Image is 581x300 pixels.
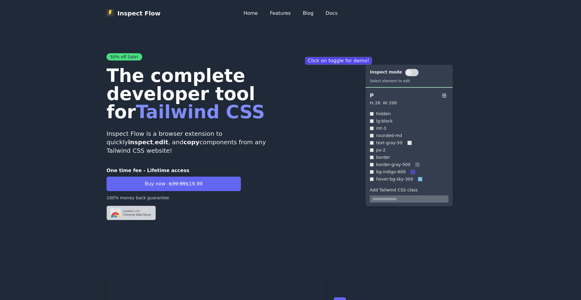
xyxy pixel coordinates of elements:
[376,125,386,131] p: mt-3
[107,9,161,18] p: Inspect Flow
[376,169,406,175] p: bg-indigo-600
[370,69,402,76] p: Inspect mode
[155,139,168,146] strong: edit
[375,100,380,106] p: 26
[270,10,291,17] a: Features
[107,9,161,18] a: Inspect Flow logoInspect Flow
[107,9,114,16] img: Inspect Flow logo
[376,147,386,153] p: px-2
[107,129,286,155] p: Inspect Flow is a browser extension to quickly , , and components from any Tailwind CSS website!
[136,101,265,122] span: Tailwind CSS
[383,100,388,106] p: W:
[389,100,397,106] p: 200
[376,161,410,168] p: border-gray-500
[303,10,313,17] a: Blog
[107,167,241,174] p: One time fee - Lifetime access
[376,132,402,139] p: rounded-md
[107,177,241,191] button: Buy now -$39.99$19.99
[326,10,337,17] a: Docs
[376,176,413,182] p: hover:bg-sky-300
[107,195,241,201] p: 100% money back guarantee
[169,181,186,187] span: $39.99
[244,10,258,17] a: Home
[376,140,402,146] p: text-gray-50
[128,139,153,146] strong: inspect
[376,118,393,124] p: lg:block
[370,91,374,100] p: P
[107,206,156,220] img: Chrome logo
[107,67,286,121] h1: The complete developer tool for
[376,111,391,117] p: hidden
[145,180,203,187] span: Buy now - $19.99
[305,57,372,65] p: Click on toggle for demo!
[107,7,474,19] nav: Global
[376,154,390,160] p: border
[370,187,448,193] label: Add Tailwind CSS class
[370,79,419,83] p: Select element to edit
[107,53,142,60] span: 50% off Sale!
[370,100,374,106] p: H:
[183,139,199,146] strong: copy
